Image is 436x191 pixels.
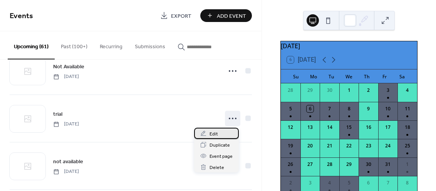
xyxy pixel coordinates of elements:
[53,110,62,118] span: trial
[345,124,352,131] div: 15
[326,124,333,131] div: 14
[10,8,33,24] span: Events
[53,62,84,71] a: Not Available
[326,142,333,149] div: 21
[287,105,294,112] div: 5
[8,31,55,59] button: Upcoming (61)
[307,142,314,149] div: 20
[171,12,191,20] span: Export
[326,105,333,112] div: 7
[287,69,305,83] div: Su
[384,161,391,168] div: 31
[307,105,314,112] div: 6
[384,142,391,149] div: 24
[326,161,333,168] div: 28
[404,105,411,112] div: 11
[53,110,62,118] a: trial
[210,130,218,138] span: Edit
[94,31,129,59] button: Recurring
[345,179,352,186] div: 5
[326,87,333,94] div: 30
[384,124,391,131] div: 17
[287,179,294,186] div: 2
[365,105,372,112] div: 9
[404,179,411,186] div: 8
[365,179,372,186] div: 6
[53,168,79,175] span: [DATE]
[287,161,294,168] div: 26
[154,9,197,22] a: Export
[358,69,376,83] div: Th
[365,142,372,149] div: 23
[404,124,411,131] div: 18
[200,9,252,22] button: Add Event
[365,87,372,94] div: 2
[404,87,411,94] div: 4
[287,124,294,131] div: 12
[129,31,171,59] button: Submissions
[376,69,393,83] div: Fr
[217,12,246,20] span: Add Event
[384,179,391,186] div: 7
[210,152,233,161] span: Event page
[404,142,411,149] div: 25
[345,161,352,168] div: 29
[326,179,333,186] div: 4
[307,87,314,94] div: 29
[287,142,294,149] div: 19
[345,87,352,94] div: 1
[384,105,391,112] div: 10
[53,63,84,71] span: Not Available
[53,73,79,80] span: [DATE]
[307,179,314,186] div: 3
[210,141,230,149] span: Duplicate
[210,164,224,172] span: Delete
[404,161,411,168] div: 1
[53,157,83,166] a: not available
[345,105,352,112] div: 8
[281,41,417,51] div: [DATE]
[384,87,391,94] div: 3
[53,121,79,128] span: [DATE]
[340,69,358,83] div: We
[365,161,372,168] div: 30
[322,69,340,83] div: Tu
[55,31,94,59] button: Past (100+)
[307,124,314,131] div: 13
[307,161,314,168] div: 27
[305,69,322,83] div: Mo
[365,124,372,131] div: 16
[345,142,352,149] div: 22
[393,69,411,83] div: Sa
[287,87,294,94] div: 28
